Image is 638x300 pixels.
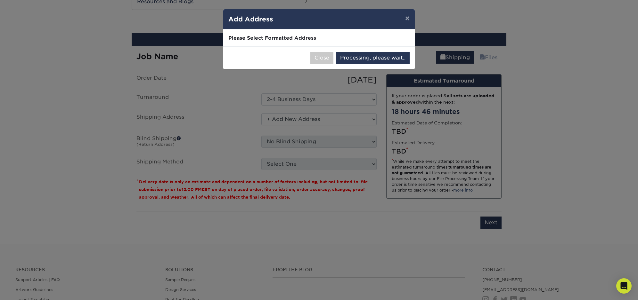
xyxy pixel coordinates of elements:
[336,52,410,64] button: Processing, please wait..
[228,14,410,24] h4: Add Address
[400,9,415,27] button: ×
[228,35,410,42] div: Please Select Formatted Address
[310,52,333,64] button: Close
[616,278,632,294] div: Open Intercom Messenger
